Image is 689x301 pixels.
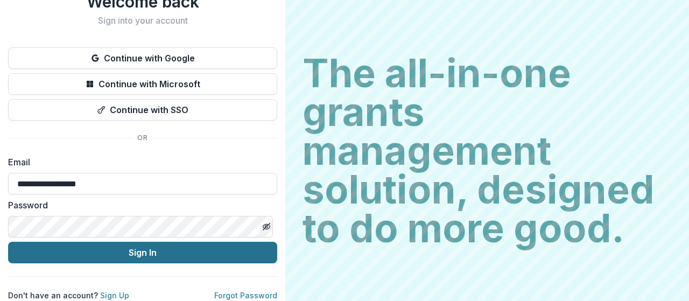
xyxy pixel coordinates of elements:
[8,199,271,212] label: Password
[8,16,277,26] h2: Sign into your account
[100,291,129,300] a: Sign Up
[8,47,277,69] button: Continue with Google
[258,218,275,235] button: Toggle password visibility
[8,290,129,301] p: Don't have an account?
[8,99,277,121] button: Continue with SSO
[8,73,277,95] button: Continue with Microsoft
[214,291,277,300] a: Forgot Password
[8,242,277,263] button: Sign In
[8,156,271,169] label: Email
